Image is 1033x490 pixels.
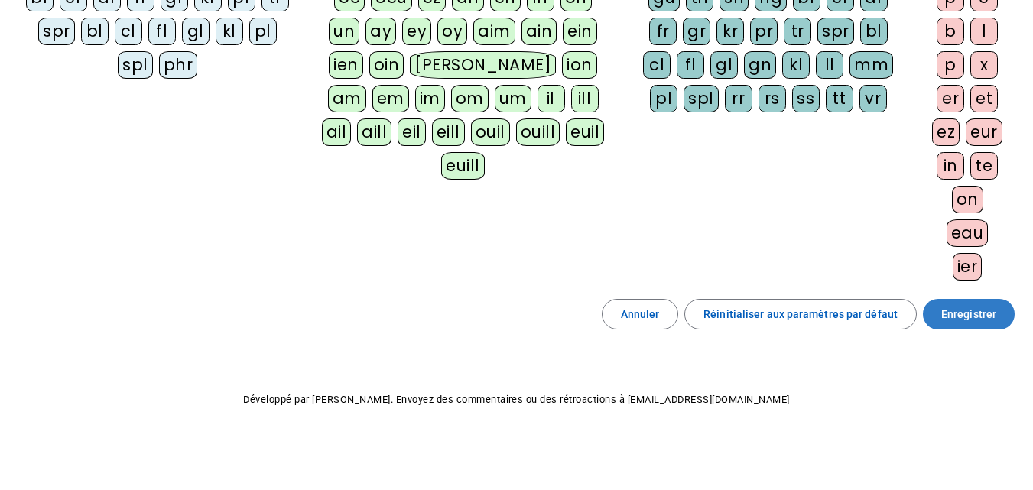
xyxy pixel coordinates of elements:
div: pr [750,18,778,45]
div: kl [782,51,810,79]
div: l [970,18,998,45]
button: Annuler [602,299,679,329]
button: Réinitialiser aux paramètres par défaut [684,299,917,329]
div: oin [369,51,404,79]
div: ail [322,118,352,146]
div: euill [441,152,484,180]
div: em [372,85,409,112]
div: ouil [471,118,510,146]
span: Annuler [621,305,660,323]
div: rs [759,85,786,112]
div: p [937,51,964,79]
div: fr [649,18,677,45]
div: ion [562,51,597,79]
div: aill [357,118,391,146]
div: fl [677,51,704,79]
div: on [952,186,983,213]
div: ll [816,51,843,79]
div: ien [329,51,363,79]
div: vr [859,85,887,112]
div: spl [118,51,153,79]
div: un [329,18,359,45]
div: phr [159,51,198,79]
div: eur [966,118,1002,146]
div: pl [650,85,677,112]
div: im [415,85,445,112]
span: Réinitialiser aux paramètres par défaut [703,305,898,323]
div: aim [473,18,515,45]
div: bl [860,18,888,45]
div: ein [563,18,597,45]
div: gn [744,51,776,79]
div: cl [643,51,671,79]
div: et [970,85,998,112]
div: euil [566,118,604,146]
div: pl [249,18,277,45]
div: ouill [516,118,560,146]
div: x [970,51,998,79]
div: om [451,85,489,112]
div: mm [849,51,893,79]
div: ay [365,18,396,45]
div: in [937,152,964,180]
div: spr [38,18,75,45]
div: b [937,18,964,45]
p: Développé par [PERSON_NAME]. Envoyez des commentaires ou des rétroactions à [EMAIL_ADDRESS][DOMAI... [12,391,1021,409]
div: er [937,85,964,112]
div: kl [216,18,243,45]
div: cl [115,18,142,45]
div: tt [826,85,853,112]
div: eil [398,118,426,146]
div: rr [725,85,752,112]
div: bl [81,18,109,45]
div: am [328,85,366,112]
div: spr [817,18,854,45]
div: ier [953,253,983,281]
div: ain [521,18,557,45]
div: spl [684,85,719,112]
div: ss [792,85,820,112]
div: um [495,85,531,112]
div: ill [571,85,599,112]
div: eau [947,219,989,247]
span: Enregistrer [941,305,996,323]
div: fl [148,18,176,45]
button: Enregistrer [923,299,1015,329]
div: te [970,152,998,180]
div: il [538,85,565,112]
div: gl [182,18,210,45]
div: ey [402,18,431,45]
div: ez [932,118,960,146]
div: gl [710,51,738,79]
div: tr [784,18,811,45]
div: [PERSON_NAME] [410,51,556,79]
div: oy [437,18,467,45]
div: eill [432,118,465,146]
div: gr [683,18,710,45]
div: kr [716,18,744,45]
